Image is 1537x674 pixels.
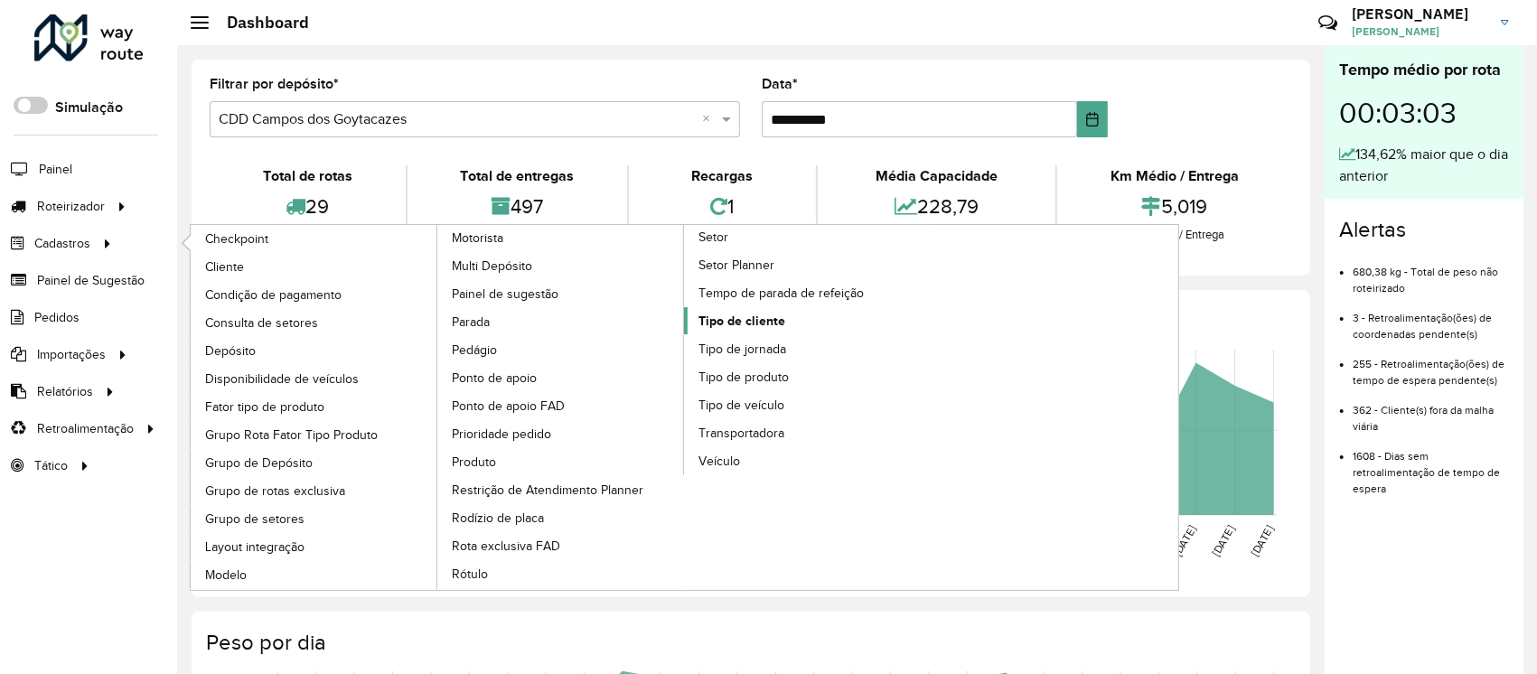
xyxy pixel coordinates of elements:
li: 255 - Retroalimentação(ões) de tempo de espera pendente(s) [1353,342,1509,388]
a: Setor [437,225,932,590]
span: Restrição de Atendimento Planner [452,481,643,500]
a: Motorista [191,225,685,590]
h2: Dashboard [209,13,309,33]
span: Tipo de veículo [698,396,784,415]
a: Produto [437,448,685,475]
span: Pedidos [34,308,80,327]
span: Importações [37,345,106,364]
a: Tipo de jornada [684,335,932,362]
text: [DATE] [1171,524,1197,558]
a: Layout integração [191,533,438,560]
div: Recargas [633,165,811,187]
div: 497 [412,187,623,226]
span: Layout integração [205,538,305,557]
a: Fator tipo de produto [191,393,438,420]
span: Condição de pagamento [205,286,342,304]
span: Ponto de apoio [452,369,537,388]
span: Grupo de rotas exclusiva [205,482,345,501]
a: Rodízio de placa [437,504,685,531]
div: Total de rotas [214,165,401,187]
span: Checkpoint [205,229,268,248]
span: Transportadora [698,424,784,443]
text: [DATE] [1249,524,1275,558]
a: Tipo de cliente [684,307,932,334]
span: Grupo Rota Fator Tipo Produto [205,426,378,445]
a: Transportadora [684,419,932,446]
a: Multi Depósito [437,252,685,279]
a: Grupo de setores [191,505,438,532]
span: Relatórios [37,382,93,401]
button: Choose Date [1077,101,1108,137]
a: Depósito [191,337,438,364]
div: 00:03:03 [1339,82,1509,144]
a: Contato Rápido [1308,4,1347,42]
div: Tempo médio por rota [1339,58,1509,82]
label: Simulação [55,97,123,118]
span: Retroalimentação [37,419,134,438]
div: 1 [633,187,811,226]
span: Grupo de Depósito [205,454,313,473]
a: Prioridade pedido [437,420,685,447]
h4: Alertas [1339,217,1509,243]
span: Prioridade pedido [452,425,551,444]
span: Roteirizador [37,197,105,216]
a: Tempo de parada de refeição [684,279,932,306]
a: Rota exclusiva FAD [437,532,685,559]
span: Modelo [205,566,247,585]
h3: [PERSON_NAME] [1352,5,1487,23]
span: Setor [698,228,728,247]
span: Tempo de parada de refeição [698,284,864,303]
span: Motorista [452,229,503,248]
span: Depósito [205,342,256,360]
a: Ponto de apoio FAD [437,392,685,419]
div: 134,62% maior que o dia anterior [1339,144,1509,187]
a: Cliente [191,253,438,280]
span: Tipo de cliente [698,312,785,331]
div: 5,019 [1062,187,1288,226]
li: 3 - Retroalimentação(ões) de coordenadas pendente(s) [1353,296,1509,342]
a: Restrição de Atendimento Planner [437,476,685,503]
a: Grupo de rotas exclusiva [191,477,438,504]
a: Grupo de Depósito [191,449,438,476]
span: Multi Depósito [452,257,532,276]
span: Rota exclusiva FAD [452,537,560,556]
a: Rótulo [437,560,685,587]
a: Tipo de veículo [684,391,932,418]
span: Clear all [702,108,717,130]
a: Setor Planner [684,251,932,278]
a: Modelo [191,561,438,588]
span: [PERSON_NAME] [1352,23,1487,40]
li: 1608 - Dias sem retroalimentação de tempo de espera [1353,435,1509,497]
span: Tipo de jornada [698,340,786,359]
span: Disponibilidade de veículos [205,370,359,388]
a: Checkpoint [191,225,438,252]
div: 228,79 [822,187,1052,226]
label: Data [762,73,798,95]
span: Cliente [205,257,244,276]
span: Painel [39,160,72,179]
span: Cadastros [34,234,90,253]
h4: Peso por dia [206,630,1292,656]
a: Veículo [684,447,932,474]
div: Km Médio / Entrega [1062,165,1288,187]
div: Média Capacidade [822,165,1052,187]
a: Consulta de setores [191,309,438,336]
a: Grupo Rota Fator Tipo Produto [191,421,438,448]
text: [DATE] [1210,524,1236,558]
span: Fator tipo de produto [205,398,324,417]
a: Pedágio [437,336,685,363]
a: Painel de sugestão [437,280,685,307]
span: Parada [452,313,490,332]
span: Produto [452,453,496,472]
span: Consulta de setores [205,314,318,332]
div: 29 [214,187,401,226]
label: Filtrar por depósito [210,73,339,95]
span: Setor Planner [698,256,774,275]
span: Rótulo [452,565,488,584]
a: Condição de pagamento [191,281,438,308]
span: Grupo de setores [205,510,305,529]
span: Pedágio [452,341,497,360]
span: Ponto de apoio FAD [452,397,565,416]
a: Tipo de produto [684,363,932,390]
li: 680,38 kg - Total de peso não roteirizado [1353,250,1509,296]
